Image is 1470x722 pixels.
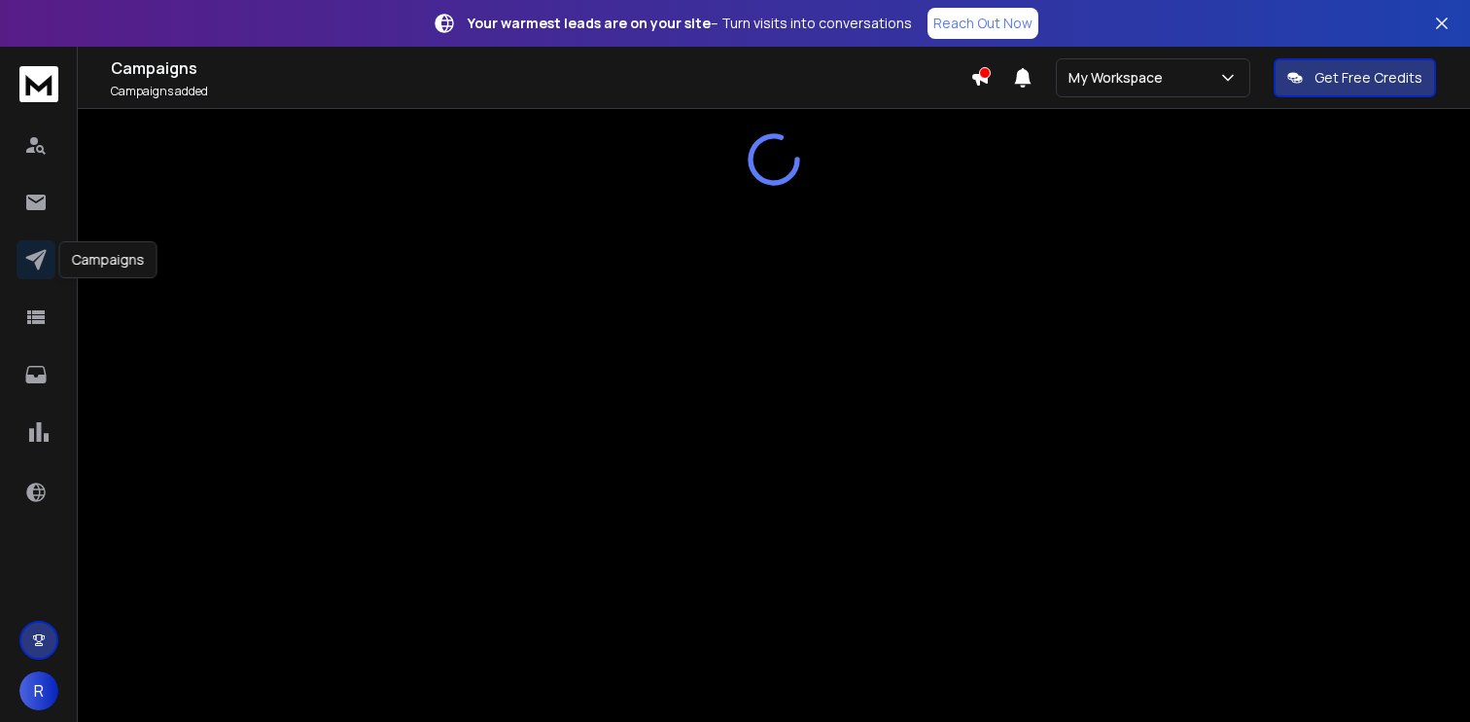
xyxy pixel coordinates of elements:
p: Campaigns added [111,84,970,99]
button: Get Free Credits [1274,58,1436,97]
h1: Campaigns [111,56,970,80]
a: Reach Out Now [927,8,1038,39]
p: Reach Out Now [933,14,1032,33]
div: Campaigns [59,241,157,278]
button: R [19,671,58,710]
p: My Workspace [1068,68,1171,88]
img: logo [19,66,58,102]
p: – Turn visits into conversations [468,14,912,33]
strong: Your warmest leads are on your site [468,14,711,32]
p: Get Free Credits [1314,68,1422,88]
